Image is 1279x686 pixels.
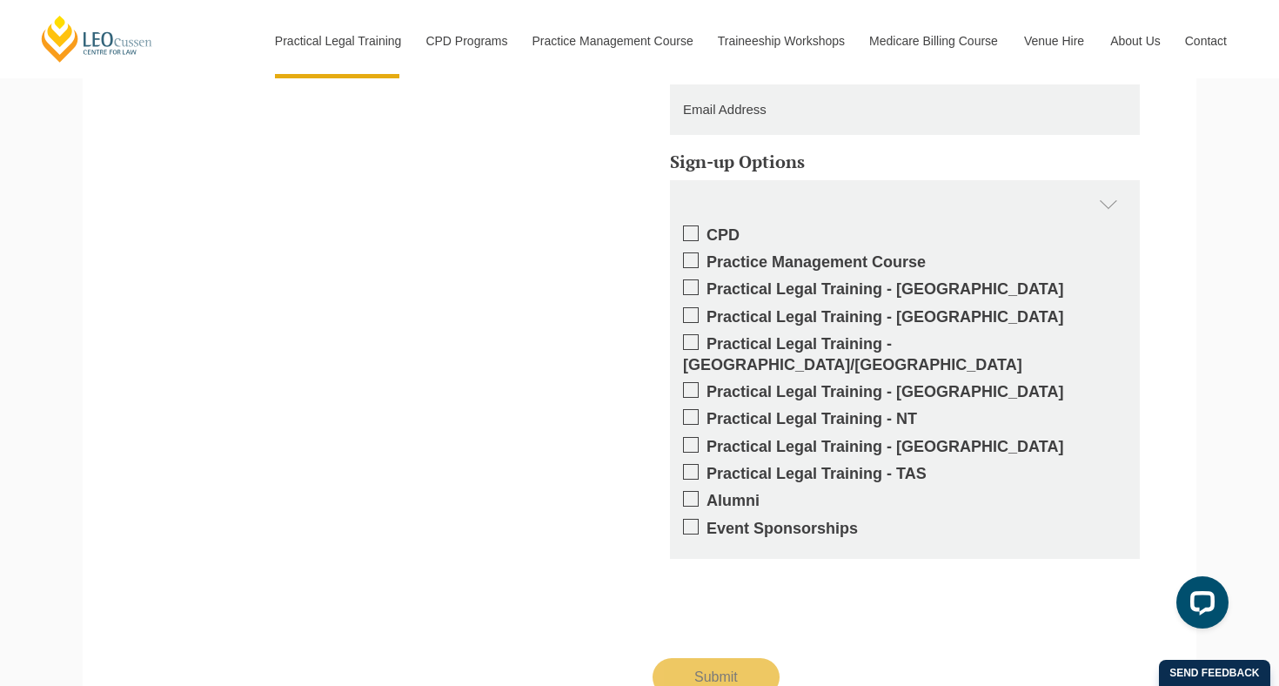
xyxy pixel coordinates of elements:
label: Practice Management Course [683,252,1127,272]
a: CPD Programs [412,3,519,78]
iframe: LiveChat chat widget [1162,569,1235,642]
label: Practical Legal Training - [GEOGRAPHIC_DATA] [683,382,1127,402]
a: Venue Hire [1011,3,1097,78]
label: Practical Legal Training - [GEOGRAPHIC_DATA] [683,307,1127,327]
label: Practical Legal Training - [GEOGRAPHIC_DATA] [683,279,1127,299]
a: Practical Legal Training [262,3,413,78]
h5: Sign-up Options [670,152,1140,171]
input: Email Address [670,84,1140,135]
label: Alumni [683,491,1127,511]
label: Event Sponsorships [683,519,1127,539]
a: Medicare Billing Course [856,3,1011,78]
a: Contact [1172,3,1240,78]
a: [PERSON_NAME] Centre for Law [39,14,155,64]
iframe: reCAPTCHA [653,573,917,641]
a: Traineeship Workshops [705,3,856,78]
a: About Us [1097,3,1172,78]
label: Practical Legal Training - [GEOGRAPHIC_DATA] [683,437,1127,457]
label: Practical Legal Training - NT [683,409,1127,429]
a: Practice Management Course [519,3,705,78]
label: CPD [683,225,1127,245]
label: Practical Legal Training - [GEOGRAPHIC_DATA]/[GEOGRAPHIC_DATA] [683,334,1127,375]
label: Practical Legal Training - TAS [683,464,1127,484]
